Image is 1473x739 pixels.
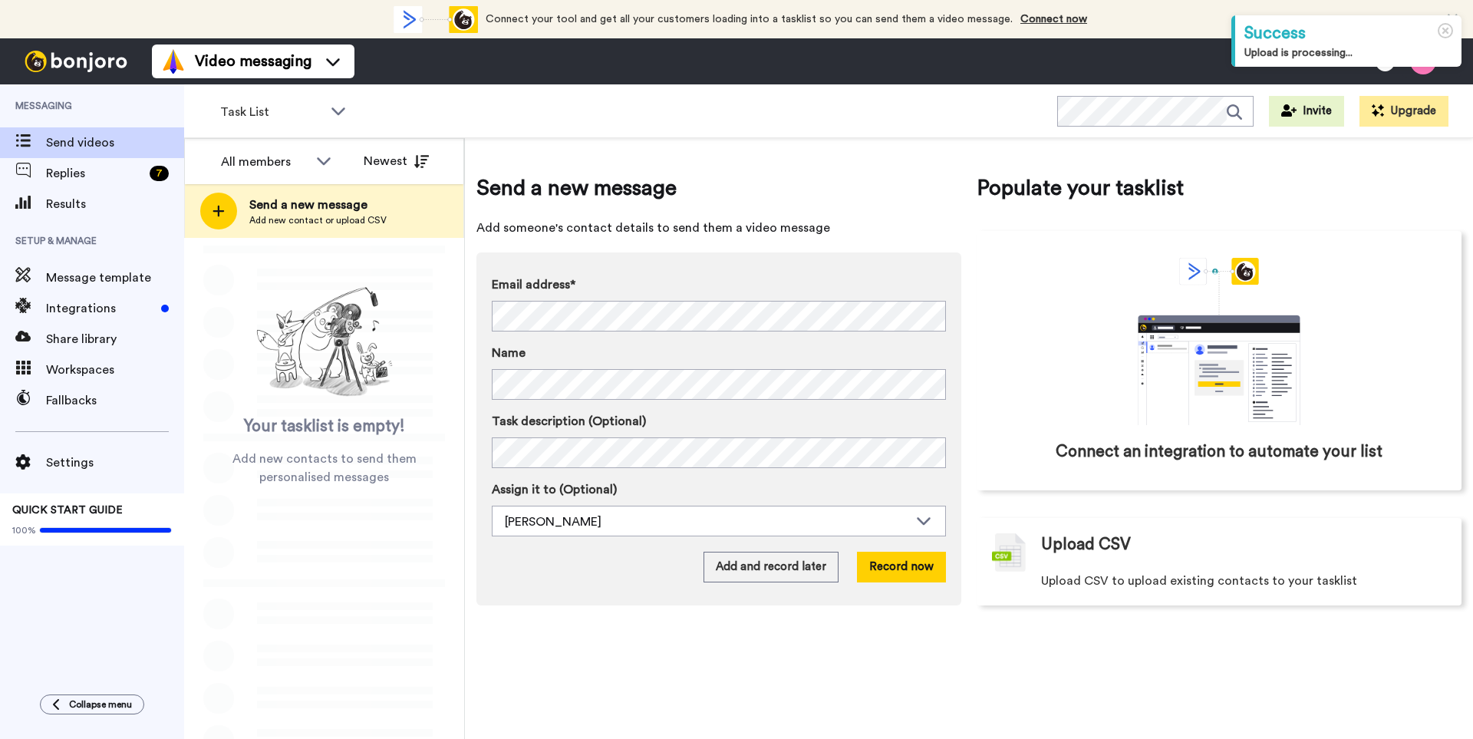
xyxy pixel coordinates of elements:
[486,14,1013,25] span: Connect your tool and get all your customers loading into a tasklist so you can send them a video...
[352,146,440,177] button: Newest
[40,694,144,714] button: Collapse menu
[977,173,1461,203] span: Populate your tasklist
[249,196,387,214] span: Send a new message
[161,49,186,74] img: vm-color.svg
[492,275,946,294] label: Email address*
[220,103,323,121] span: Task List
[492,344,526,362] span: Name
[221,153,308,171] div: All members
[46,361,184,379] span: Workspaces
[18,51,133,72] img: bj-logo-header-white.svg
[505,513,908,531] div: [PERSON_NAME]
[46,164,143,183] span: Replies
[12,505,123,516] span: QUICK START GUIDE
[1041,533,1131,556] span: Upload CSV
[207,450,441,487] span: Add new contacts to send them personalised messages
[1244,45,1452,61] div: Upload is processing...
[46,391,184,410] span: Fallbacks
[195,51,311,72] span: Video messaging
[46,134,184,152] span: Send videos
[394,6,478,33] div: animation
[244,415,405,438] span: Your tasklist is empty!
[1104,258,1334,425] div: animation
[476,173,961,203] span: Send a new message
[1359,96,1448,127] button: Upgrade
[12,524,36,536] span: 100%
[249,214,387,226] span: Add new contact or upload CSV
[1269,96,1344,127] button: Invite
[1244,21,1452,45] div: Success
[492,480,946,499] label: Assign it to (Optional)
[46,299,155,318] span: Integrations
[1020,14,1087,25] a: Connect now
[46,454,184,472] span: Settings
[46,269,184,287] span: Message template
[857,552,946,582] button: Record now
[1041,572,1357,590] span: Upload CSV to upload existing contacts to your tasklist
[46,330,184,348] span: Share library
[46,195,184,213] span: Results
[248,281,401,404] img: ready-set-action.png
[704,552,839,582] button: Add and record later
[492,412,946,431] label: Task description (Optional)
[1056,440,1382,464] span: Connect an integration to automate your list
[476,219,961,237] span: Add someone's contact details to send them a video message
[69,698,132,711] span: Collapse menu
[992,533,1026,572] img: csv-grey.png
[150,166,169,181] div: 7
